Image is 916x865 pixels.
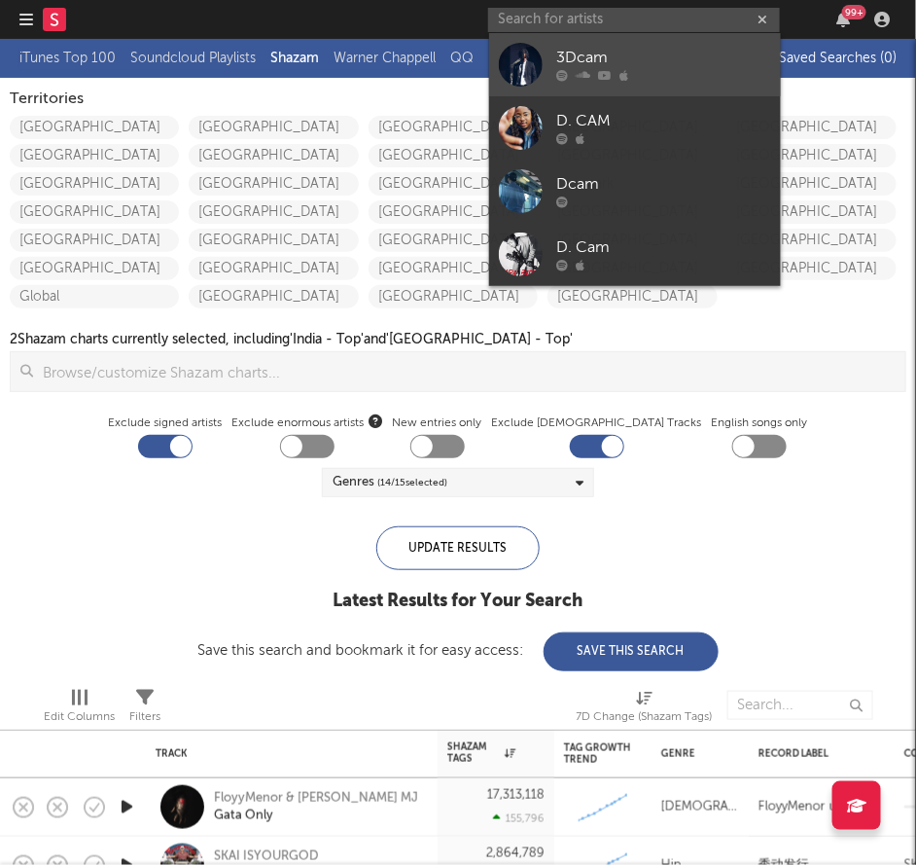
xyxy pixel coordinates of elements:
[214,790,418,808] div: FloyyMenor & [PERSON_NAME] MJ
[369,116,538,139] a: [GEOGRAPHIC_DATA]
[836,12,850,27] button: 99+
[369,144,538,167] a: [GEOGRAPHIC_DATA]
[10,257,179,280] a: [GEOGRAPHIC_DATA]
[10,144,179,167] a: [GEOGRAPHIC_DATA]
[369,229,538,252] a: [GEOGRAPHIC_DATA]
[130,47,256,70] a: Soundcloud Playlists
[557,173,771,197] div: Dcam
[10,116,179,139] a: [GEOGRAPHIC_DATA]
[547,285,717,308] a: [GEOGRAPHIC_DATA]
[487,789,545,802] div: 17,313,118
[369,200,538,224] a: [GEOGRAPHIC_DATA]
[19,47,116,70] a: iTunes Top 100
[369,285,538,308] a: [GEOGRAPHIC_DATA]
[727,257,897,280] a: [GEOGRAPHIC_DATA]
[33,352,905,391] input: Browse/customize Shazam charts...
[376,526,540,570] div: Update Results
[493,812,545,825] div: 155,796
[377,471,447,494] span: ( 14 / 15 selected)
[661,796,739,819] div: [DEMOGRAPHIC_DATA]
[492,412,702,435] label: Exclude [DEMOGRAPHIC_DATA] Tracks
[10,172,179,196] a: [GEOGRAPHIC_DATA]
[489,223,781,286] a: D. Cam
[557,236,771,260] div: D. Cam
[727,200,897,224] a: [GEOGRAPHIC_DATA]
[10,229,179,252] a: [GEOGRAPHIC_DATA]
[489,33,781,96] a: 3Dcam
[370,412,383,430] button: Exclude enormous artists
[758,748,875,760] div: Record Label
[189,144,358,167] a: [GEOGRAPHIC_DATA]
[333,471,447,494] div: Genres
[774,51,898,66] button: Saved Searches (0)
[44,681,115,738] div: Edit Columns
[189,200,358,224] a: [GEOGRAPHIC_DATA]
[842,5,866,19] div: 99 +
[369,172,538,196] a: [GEOGRAPHIC_DATA]
[727,172,897,196] a: [GEOGRAPHIC_DATA]
[557,47,771,70] div: 3Dcam
[232,412,383,435] span: Exclude enormous artists
[369,257,538,280] a: [GEOGRAPHIC_DATA]
[557,110,771,133] div: D. CAM
[727,229,897,252] a: [GEOGRAPHIC_DATA]
[214,808,418,825] div: Gata Only
[10,328,573,351] div: 2 Shazam charts currently selected, including 'India - Top' and '[GEOGRAPHIC_DATA] - Top'
[712,412,808,435] label: English songs only
[198,590,719,613] div: Latest Results for Your Search
[489,96,781,160] a: D. CAM
[44,705,115,729] div: Edit Columns
[488,8,780,32] input: Search for artists
[189,229,358,252] a: [GEOGRAPHIC_DATA]
[544,632,719,671] button: Save This Search
[10,200,179,224] a: [GEOGRAPHIC_DATA]
[189,285,358,308] a: [GEOGRAPHIC_DATA]
[780,52,898,65] span: Saved Searches
[109,412,223,435] label: Exclude signed artists
[129,681,160,738] div: Filters
[577,681,713,738] div: 7D Change (Shazam Tags)
[727,144,897,167] a: [GEOGRAPHIC_DATA]
[334,47,436,70] a: Warner Chappell
[727,116,897,139] a: [GEOGRAPHIC_DATA]
[661,748,729,760] div: Genre
[10,285,179,308] a: Global
[189,257,358,280] a: [GEOGRAPHIC_DATA]
[189,116,358,139] a: [GEOGRAPHIC_DATA]
[10,88,906,111] div: Territories
[129,705,160,729] div: Filters
[156,748,418,760] div: Track
[577,705,713,729] div: 7D Change (Shazam Tags)
[881,52,898,65] span: ( 0 )
[189,172,358,196] a: [GEOGRAPHIC_DATA]
[727,691,873,720] input: Search...
[198,643,719,658] div: Save this search and bookmark it for easy access:
[393,412,482,435] label: New entries only
[447,741,515,765] div: Shazam Tags
[758,796,885,819] div: FloyyMenor under exclusive license to UnitedMasters LLC
[214,790,418,825] a: FloyyMenor & [PERSON_NAME] MJGata Only
[564,742,632,766] div: Tag Growth Trend
[489,160,781,223] a: Dcam
[486,847,545,860] div: 2,864,789
[450,47,474,70] a: QQ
